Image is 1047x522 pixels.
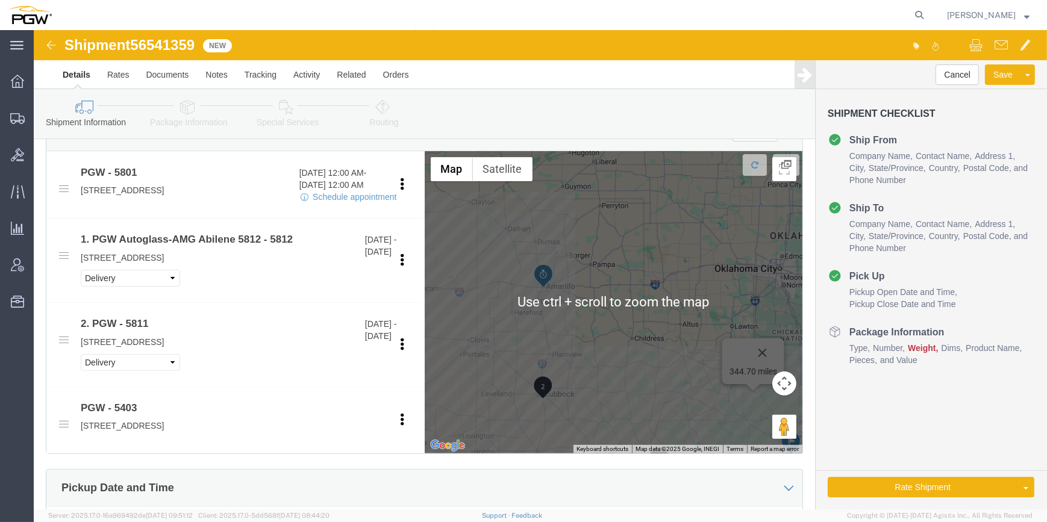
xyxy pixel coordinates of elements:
iframe: FS Legacy Container [34,30,1047,509]
img: logo [8,6,52,24]
a: Support [482,512,512,519]
span: Server: 2025.17.0-16a969492de [48,512,193,519]
span: Client: 2025.17.0-5dd568f [198,512,330,519]
span: [DATE] 08:44:20 [279,512,330,519]
span: Copyright © [DATE]-[DATE] Agistix Inc., All Rights Reserved [847,511,1033,521]
a: Feedback [511,512,542,519]
button: [PERSON_NAME] [946,8,1030,22]
span: [DATE] 09:51:12 [146,512,193,519]
span: Ksenia Gushchina-Kerecz [947,8,1016,22]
